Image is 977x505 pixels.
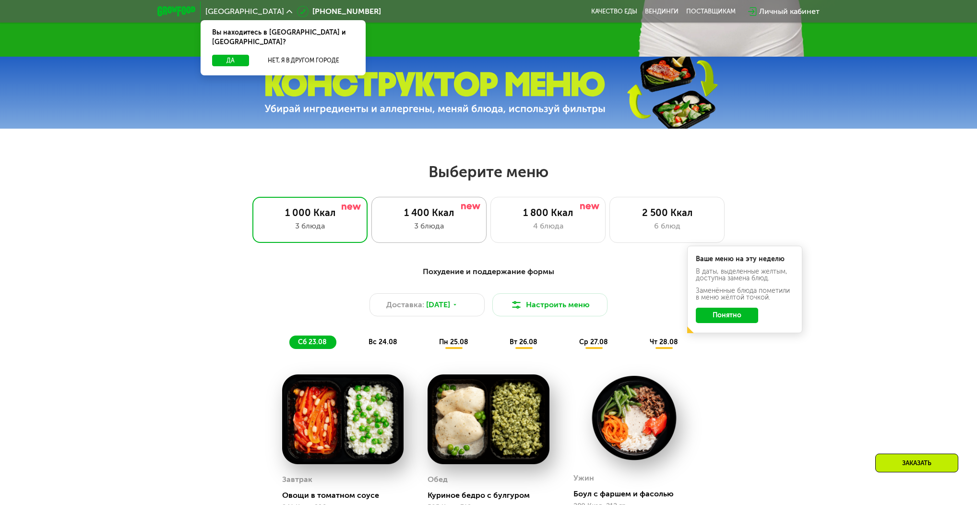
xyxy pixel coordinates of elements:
div: 1 400 Ккал [381,207,477,218]
div: 3 блюда [381,220,477,232]
span: чт 28.08 [650,338,678,346]
span: Доставка: [386,299,424,311]
span: ср 27.08 [579,338,608,346]
div: Обед [428,472,448,487]
div: поставщикам [686,8,736,15]
div: Завтрак [282,472,312,487]
a: Качество еды [591,8,637,15]
div: Ужин [573,471,594,485]
span: пн 25.08 [439,338,468,346]
div: Заказать [875,454,958,472]
div: Заменённые блюда пометили в меню жёлтой точкой. [696,288,794,301]
span: вт 26.08 [510,338,537,346]
div: Боул с фаршем и фасолью [573,489,703,499]
div: В даты, выделенные желтым, доступна замена блюд. [696,268,794,282]
a: [PHONE_NUMBER] [297,6,381,17]
div: 2 500 Ккал [620,207,715,218]
div: Вы находитесь в [GEOGRAPHIC_DATA] и [GEOGRAPHIC_DATA]? [201,20,366,55]
div: 1 800 Ккал [500,207,596,218]
div: 6 блюд [620,220,715,232]
button: Нет, я в другом городе [253,55,354,66]
h2: Выберите меню [31,162,946,181]
div: Ваше меню на эту неделю [696,256,794,263]
span: вс 24.08 [369,338,397,346]
button: Да [212,55,249,66]
div: Овощи в томатном соусе [282,491,411,500]
button: Понятно [696,308,758,323]
span: [DATE] [426,299,450,311]
div: Личный кабинет [759,6,820,17]
div: 1 000 Ккал [262,207,357,218]
button: Настроить меню [492,293,608,316]
a: Вендинги [645,8,679,15]
div: Похудение и поддержание формы [204,266,773,278]
span: сб 23.08 [298,338,327,346]
span: [GEOGRAPHIC_DATA] [205,8,284,15]
div: Куриное бедро с булгуром [428,491,557,500]
div: 4 блюда [500,220,596,232]
div: 3 блюда [262,220,357,232]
